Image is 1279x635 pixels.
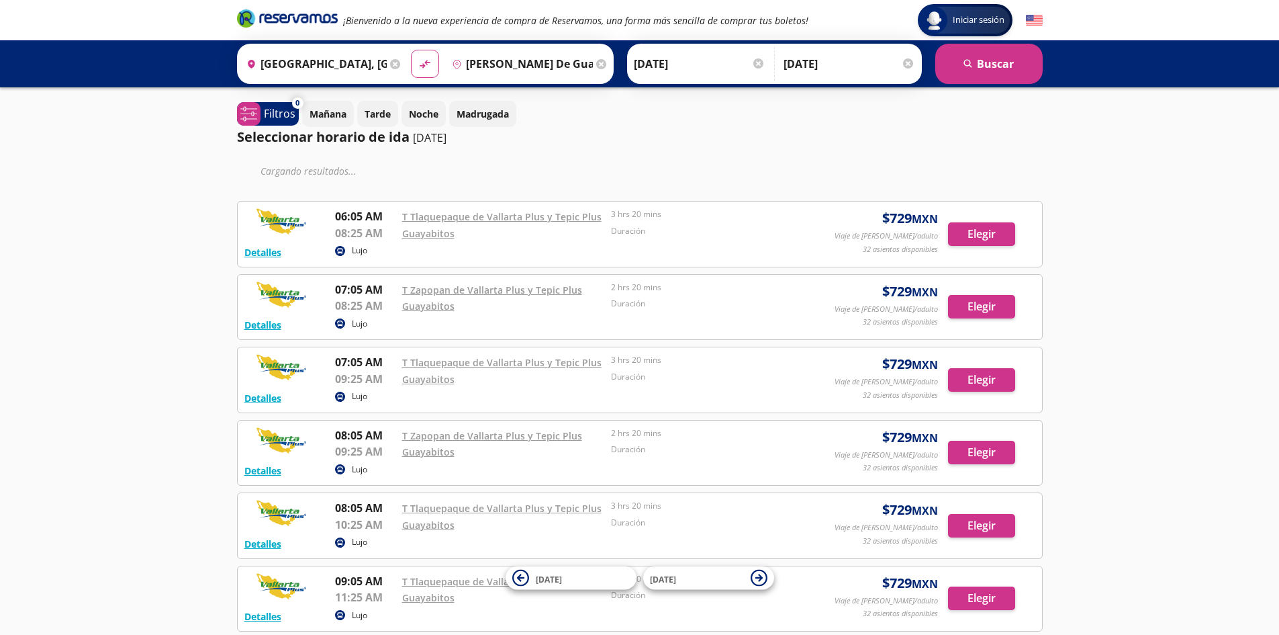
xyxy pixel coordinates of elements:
[611,371,814,383] p: Duración
[948,587,1015,610] button: Elegir
[948,441,1015,464] button: Elegir
[335,298,395,314] p: 08:25 AM
[402,284,582,296] a: T Zapopan de Vallarta Plus y Tepic Plus
[402,300,455,312] a: Guayabitos
[244,573,318,600] img: RESERVAMOS
[237,8,338,28] i: Brand Logo
[402,446,455,458] a: Guayabitos
[241,47,387,81] input: Buscar Origen
[882,427,938,448] span: $ 729
[357,101,398,127] button: Tarde
[446,47,593,81] input: Buscar Destino
[244,427,318,454] img: RESERVAMOS
[1026,12,1043,29] button: English
[835,376,938,388] p: Viaje de [PERSON_NAME]/adulto
[237,127,410,147] p: Seleccionar horario de ida
[335,589,395,605] p: 11:25 AM
[244,354,318,381] img: RESERVAMOS
[402,502,602,515] a: T Tlaquepaque de Vallarta Plus y Tepic Plus
[784,47,915,81] input: Opcional
[912,212,938,226] small: MXN
[244,609,281,624] button: Detalles
[882,500,938,520] span: $ 729
[948,368,1015,392] button: Elegir
[611,354,814,366] p: 3 hrs 20 mins
[244,245,281,259] button: Detalles
[882,282,938,302] span: $ 729
[835,522,938,534] p: Viaje de [PERSON_NAME]/adulto
[835,450,938,461] p: Viaje de [PERSON_NAME]/adulto
[335,371,395,387] p: 09:25 AM
[643,566,774,590] button: [DATE]
[611,500,814,512] p: 3 hrs 20 mins
[449,101,516,127] button: Madrugada
[260,165,357,177] em: Cargando resultados ...
[948,514,1015,538] button: Elegir
[295,97,299,109] span: 0
[352,390,367,403] p: Lujo
[935,44,1043,84] button: Buscar
[352,609,367,622] p: Lujo
[402,591,455,604] a: Guayabitos
[882,573,938,593] span: $ 729
[611,298,814,310] p: Duración
[882,354,938,374] span: $ 729
[650,573,676,585] span: [DATE]
[352,318,367,330] p: Lujo
[912,431,938,446] small: MXN
[244,318,281,332] button: Detalles
[237,8,338,32] a: Brand Logo
[352,245,367,257] p: Lujo
[352,464,367,476] p: Lujo
[863,316,938,328] p: 32 asientos disponibles
[302,101,354,127] button: Mañana
[912,503,938,518] small: MXN
[402,210,602,223] a: T Tlaquepaque de Vallarta Plus y Tepic Plus
[244,208,318,235] img: RESERVAMOS
[835,595,938,607] p: Viaje de [PERSON_NAME]/adulto
[611,443,814,456] p: Duración
[863,390,938,401] p: 32 asientos disponibles
[863,244,938,255] p: 32 asientos disponibles
[244,537,281,551] button: Detalles
[402,575,602,588] a: T Tlaquepaque de Vallarta Plus y Tepic Plus
[835,304,938,315] p: Viaje de [PERSON_NAME]/adulto
[611,517,814,529] p: Duración
[402,227,455,240] a: Guayabitos
[611,427,814,439] p: 2 hrs 20 mins
[343,14,808,27] em: ¡Bienvenido a la nueva experiencia de compra de Reservamos, una forma más sencilla de comprar tus...
[335,517,395,533] p: 10:25 AM
[310,107,346,121] p: Mañana
[835,230,938,242] p: Viaje de [PERSON_NAME]/adulto
[335,500,395,516] p: 08:05 AM
[244,391,281,405] button: Detalles
[506,566,636,590] button: [DATE]
[882,208,938,228] span: $ 729
[335,225,395,241] p: 08:25 AM
[335,573,395,589] p: 09:05 AM
[947,13,1010,27] span: Iniciar sesión
[912,577,938,591] small: MXN
[611,208,814,220] p: 3 hrs 20 mins
[912,285,938,300] small: MXN
[409,107,438,121] p: Noche
[335,354,395,370] p: 07:05 AM
[335,443,395,460] p: 09:25 AM
[536,573,562,585] span: [DATE]
[863,536,938,547] p: 32 asientos disponibles
[413,130,446,146] p: [DATE]
[863,462,938,474] p: 32 asientos disponibles
[365,107,391,121] p: Tarde
[863,608,938,620] p: 32 asientos disponibles
[634,47,765,81] input: Elegir Fecha
[335,282,395,298] p: 07:05 AM
[352,536,367,548] p: Lujo
[457,107,509,121] p: Madrugada
[244,464,281,478] button: Detalles
[237,102,299,126] button: 0Filtros
[948,222,1015,246] button: Elegir
[912,357,938,372] small: MXN
[611,225,814,237] p: Duración
[611,282,814,294] p: 2 hrs 20 mins
[335,427,395,443] p: 08:05 AM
